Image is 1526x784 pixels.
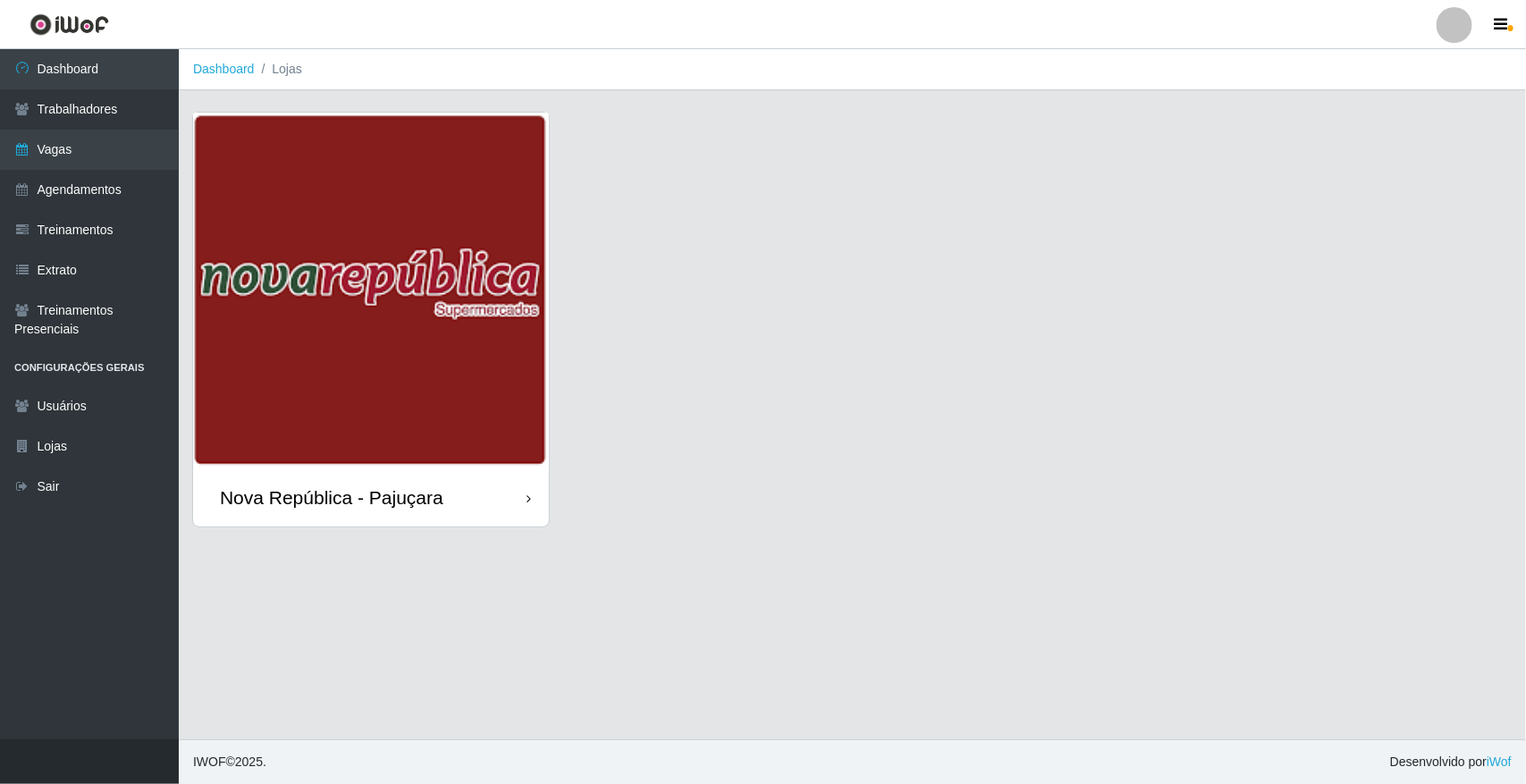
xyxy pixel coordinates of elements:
[193,113,549,468] img: cardImg
[220,486,443,509] div: Nova República - Pajuçara
[193,62,255,76] a: Dashboard
[1390,753,1512,771] span: Desenvolvido por
[1487,754,1512,769] a: iWof
[179,49,1526,90] nav: breadcrumb
[193,754,226,769] span: IWOF
[193,113,549,527] a: Nova República - Pajuçara
[193,753,266,771] span: © 2025 .
[30,13,109,36] img: CoreUI Logo
[255,60,302,79] li: Lojas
